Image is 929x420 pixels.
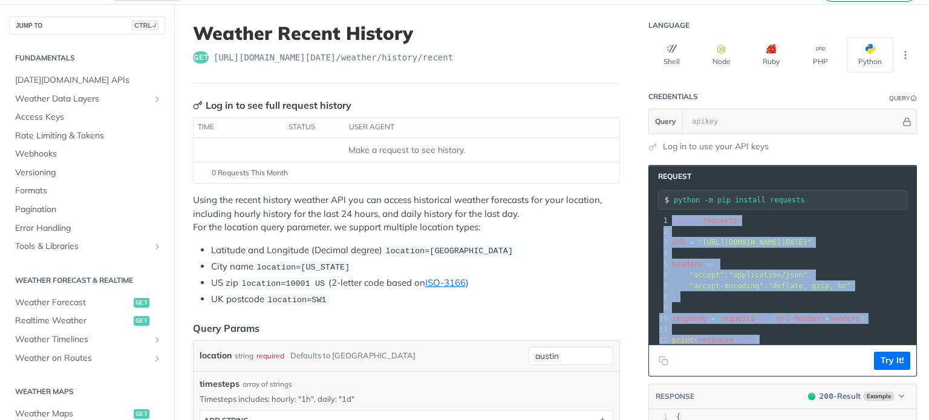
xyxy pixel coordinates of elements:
a: [DATE][DOMAIN_NAME] APIs [9,71,165,89]
label: location [200,347,232,364]
div: 11 [649,324,670,335]
div: QueryInformation [889,94,917,103]
span: Request [652,172,691,181]
span: "deflate, gzip, br" [768,282,851,290]
span: Access Keys [15,111,162,123]
a: Weather Forecastget [9,294,165,312]
span: Example [863,392,895,401]
button: Query [649,109,683,134]
span: : [672,282,851,290]
span: get [193,51,209,63]
span: = [689,238,694,247]
div: Log in to see full request history [193,98,351,112]
span: Pagination [15,204,162,216]
span: "accept-encoding" [689,282,764,290]
span: headers [794,314,825,323]
button: PHP [797,37,844,73]
div: Make a request to see history. [198,144,614,157]
a: Weather Data LayersShow subpages for Weather Data Layers [9,90,165,108]
div: string [235,347,253,364]
li: City name [211,260,620,274]
a: Weather on RoutesShow subpages for Weather on Routes [9,349,165,367]
span: get [134,298,149,308]
h2: Fundamentals [9,53,165,63]
button: Node [698,37,745,73]
a: Webhooks [9,145,165,163]
p: Timesteps includes: hourly: "1h", daily: "1d" [200,393,613,404]
a: Weather TimelinesShow subpages for Weather Timelines [9,331,165,349]
a: Pagination [9,201,165,219]
p: Using the recent history weather API you can access historical weather forecasts for your locatio... [193,193,620,234]
div: Query Params [193,321,259,335]
span: Versioning [15,167,162,179]
span: print [672,336,694,344]
span: text [737,336,755,344]
span: 200 [820,392,833,401]
span: Tools & Libraries [15,241,149,253]
th: time [194,118,284,137]
li: UK postcode [211,292,620,306]
li: Latitude and Longitude (Decimal degree) [211,244,620,257]
a: Versioning [9,164,165,182]
button: Show subpages for Weather Timelines [152,335,162,344]
a: Realtime Weatherget [9,312,165,330]
span: Query [655,116,676,127]
span: timesteps [200,378,240,390]
a: Log in to use your API keys [663,140,769,153]
span: 200 [808,393,815,400]
span: https://api.tomorrow.io/v4/weather/history/recent [214,51,453,63]
span: { [672,260,715,268]
span: 0 Requests This Month [212,167,288,178]
span: Webhooks [15,148,162,160]
span: requests [720,314,755,323]
span: = [825,314,829,323]
a: ISO-3166 [425,277,466,288]
span: : , [672,271,812,279]
a: Access Keys [9,108,165,126]
div: 4 [649,248,670,259]
button: RESPONSE [655,390,695,402]
span: response [672,314,707,323]
div: 7 [649,280,670,291]
span: headers [672,260,703,268]
span: Realtime Weather [15,315,131,327]
div: - Result [820,390,861,402]
a: Tools & LibrariesShow subpages for Tools & Libraries [9,237,165,256]
span: import [672,216,698,225]
th: user agent [345,118,595,137]
span: Weather on Routes [15,352,149,364]
input: apikey [686,109,901,134]
button: Show subpages for Weather on Routes [152,354,162,363]
button: Shell [648,37,695,73]
svg: Key [193,100,203,110]
span: ( . ) [672,336,760,344]
span: headers [829,314,860,323]
button: Hide [901,115,913,128]
div: 8 [649,291,670,302]
span: Weather Timelines [15,334,149,346]
span: Weather Data Layers [15,93,149,105]
button: Python [847,37,893,73]
span: CTRL-/ [132,21,158,30]
div: 1 [649,215,670,226]
li: US zip (2-letter code based on ) [211,276,620,290]
h2: Weather Forecast & realtime [9,275,165,286]
span: location=[GEOGRAPHIC_DATA] [385,247,513,256]
svg: More ellipsis [900,50,911,60]
span: get [134,316,149,326]
span: . ( , ) [672,314,864,323]
span: "accept" [689,271,725,279]
div: array of strings [243,379,292,390]
span: location=SW1 [267,296,326,305]
span: location=[US_STATE] [256,263,350,272]
div: 12 [649,335,670,346]
div: 10 [649,313,670,324]
div: 2 [649,226,670,237]
span: url [672,238,685,247]
button: Show subpages for Tools & Libraries [152,242,162,251]
button: Ruby [748,37,794,73]
span: Error Handling [15,222,162,234]
span: Rate Limiting & Tokens [15,130,162,142]
div: Credentials [648,92,698,102]
div: 5 [649,259,670,270]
